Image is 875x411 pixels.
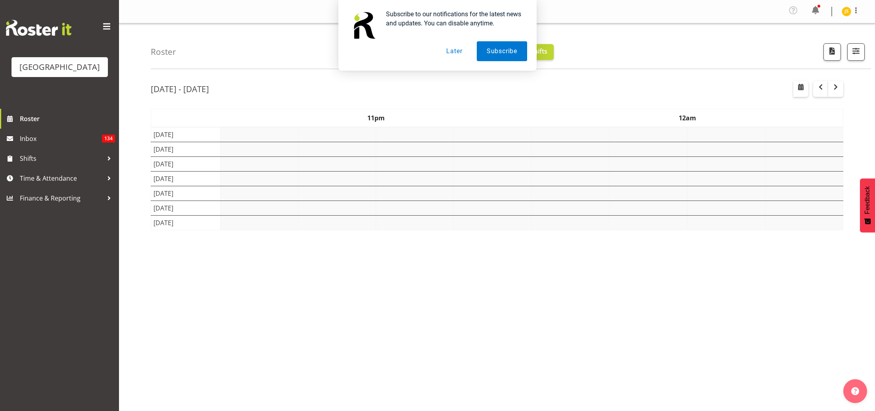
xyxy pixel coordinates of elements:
[151,142,221,157] td: [DATE]
[20,192,103,204] span: Finance & Reporting
[151,157,221,172] td: [DATE]
[477,41,527,61] button: Subscribe
[151,84,209,94] h2: [DATE] - [DATE]
[532,109,843,127] th: 12am
[380,10,527,28] div: Subscribe to our notifications for the latest news and updates. You can disable anytime.
[151,216,221,230] td: [DATE]
[151,172,221,186] td: [DATE]
[20,172,103,184] span: Time & Attendance
[102,135,115,143] span: 134
[864,186,871,214] span: Feedback
[220,109,532,127] th: 11pm
[151,201,221,216] td: [DATE]
[20,152,103,164] span: Shifts
[860,178,875,232] button: Feedback - Show survey
[20,133,102,145] span: Inbox
[851,387,859,395] img: help-xxl-2.png
[348,10,380,41] img: notification icon
[436,41,472,61] button: Later
[793,81,808,97] button: Select a specific date within the roster.
[151,127,221,142] td: [DATE]
[20,113,115,125] span: Roster
[151,186,221,201] td: [DATE]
